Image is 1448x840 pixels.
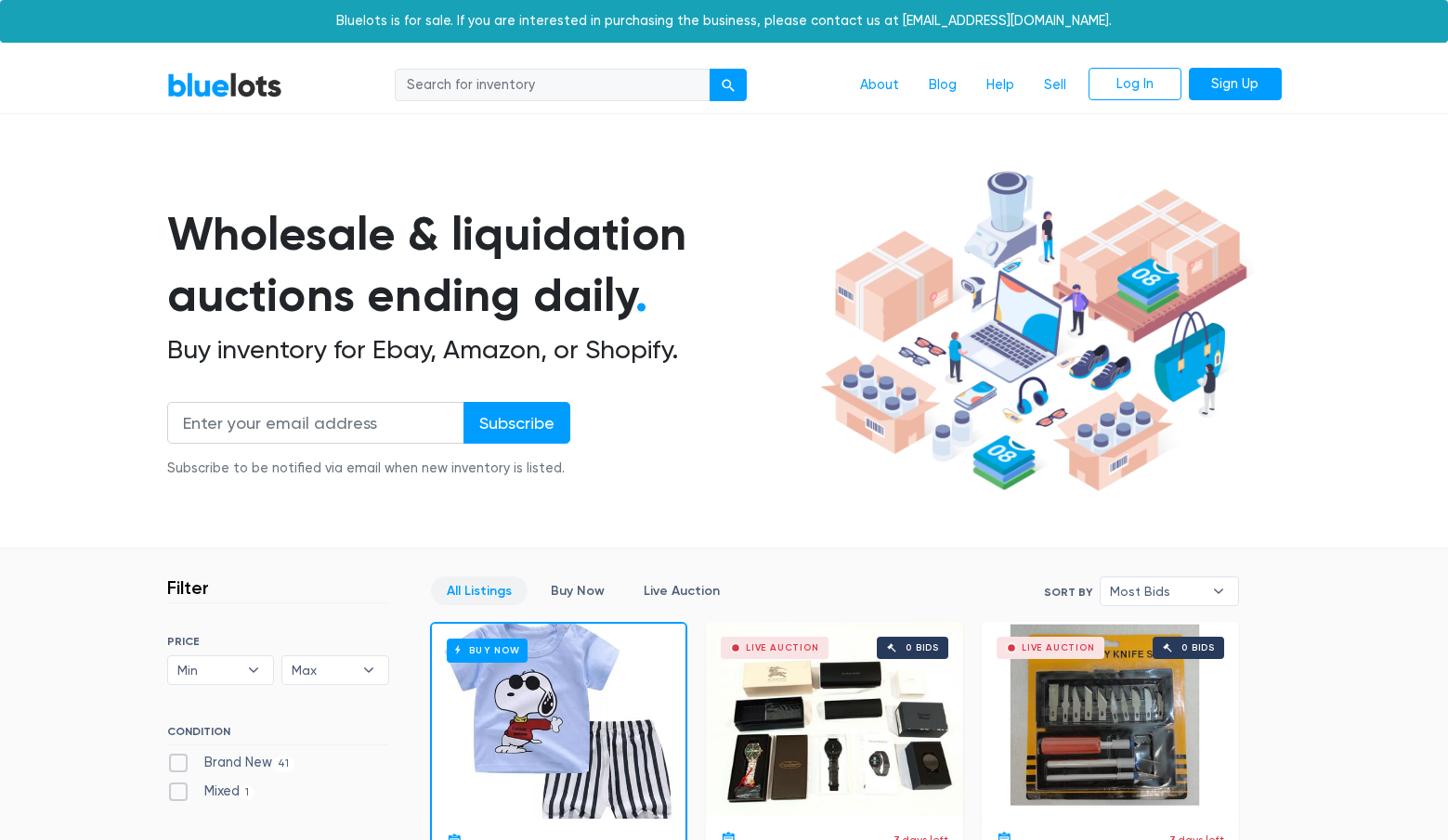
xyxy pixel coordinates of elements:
[177,656,239,684] span: Min
[431,576,528,605] a: All Listings
[272,756,295,771] span: 41
[167,576,209,599] h3: Filter
[292,656,353,684] span: Max
[167,334,814,366] h2: Buy inventory for Ebay, Amazon, or Shopify.
[432,624,685,819] a: Buy Now
[167,459,570,479] div: Subscribe to be notified via email when new inventory is listed.
[706,622,963,817] a: Live Auction 0 bids
[447,639,528,662] h6: Buy Now
[635,267,647,323] span: .
[1199,577,1238,605] b: ▾
[167,71,282,98] a: BlueLots
[1022,643,1095,653] div: Live Auction
[1189,68,1282,101] a: Sign Up
[463,402,570,444] input: Subscribe
[167,203,814,327] h1: Wholesale & liquidation auctions ending daily
[906,643,939,653] div: 0 bids
[1089,68,1181,101] a: Log In
[1110,577,1203,605] span: Most Bids
[814,162,1254,500] img: hero-ee84e7d0318cb26816c560f6b4441b76977f77a177738b4e94f68c95b2b83dbb.png
[628,576,736,605] a: Live Auction
[234,656,273,684] b: ▾
[167,725,389,745] h6: CONDITION
[914,68,972,103] a: Blog
[240,785,255,800] span: 1
[167,753,295,773] label: Brand New
[1181,643,1215,653] div: 0 bids
[395,69,711,102] input: Search for inventory
[535,576,620,605] a: Buy Now
[167,635,389,648] h6: PRICE
[845,68,914,103] a: About
[746,643,819,653] div: Live Auction
[1044,584,1092,601] label: Sort By
[1029,68,1081,103] a: Sell
[972,68,1029,103] a: Help
[167,402,464,444] input: Enter your email address
[349,656,388,684] b: ▾
[982,622,1239,817] a: Live Auction 0 bids
[167,782,255,802] label: Mixed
